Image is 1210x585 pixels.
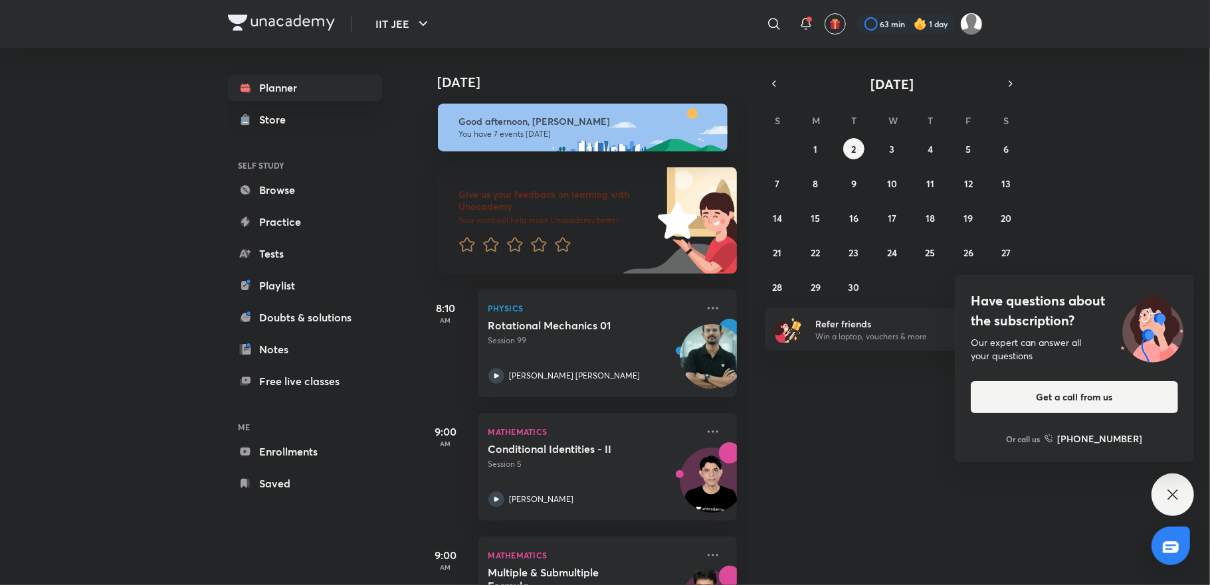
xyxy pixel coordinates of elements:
[419,300,472,316] h5: 8:10
[965,114,971,127] abbr: Friday
[419,440,472,448] p: AM
[1004,143,1009,155] abbr: September 6, 2025
[228,416,382,438] h6: ME
[813,177,819,190] abbr: September 8, 2025
[459,129,716,139] p: You have 7 events [DATE]
[767,242,788,263] button: September 21, 2025
[228,470,382,497] a: Saved
[805,138,827,159] button: September 1, 2025
[1058,432,1143,446] h6: [PHONE_NUMBER]
[843,138,864,159] button: September 2, 2025
[963,246,973,259] abbr: September 26, 2025
[773,281,783,293] abbr: September 28, 2025
[971,336,1178,363] div: Our expert can answer all your questions
[881,138,902,159] button: September 3, 2025
[920,138,941,159] button: September 4, 2025
[815,331,979,343] p: Win a laptop, vouchers & more
[459,189,653,212] h6: Give us your feedback on learning with Unacademy
[1004,114,1009,127] abbr: Saturday
[773,246,782,259] abbr: September 21, 2025
[851,114,857,127] abbr: Tuesday
[843,276,864,297] button: September 30, 2025
[510,370,641,382] p: [PERSON_NAME] [PERSON_NAME]
[996,242,1017,263] button: September 27, 2025
[971,291,1178,331] h4: Have questions about the subscription?
[438,104,728,151] img: afternoon
[843,173,864,194] button: September 9, 2025
[926,177,934,190] abbr: September 11, 2025
[920,207,941,228] button: September 18, 2025
[368,11,439,37] button: IIT JEE
[963,212,973,224] abbr: September 19, 2025
[419,316,472,324] p: AM
[888,212,896,224] abbr: September 17, 2025
[680,455,744,519] img: Avatar
[228,209,382,235] a: Practice
[849,212,858,224] abbr: September 16, 2025
[958,242,979,263] button: September 26, 2025
[928,143,933,155] abbr: September 4, 2025
[805,276,827,297] button: September 29, 2025
[870,75,914,93] span: [DATE]
[960,13,983,35] img: Aayush Kumar Jha
[881,242,902,263] button: September 24, 2025
[996,138,1017,159] button: September 6, 2025
[767,207,788,228] button: September 14, 2025
[775,114,780,127] abbr: Sunday
[852,143,857,155] abbr: September 2, 2025
[965,143,971,155] abbr: September 5, 2025
[228,74,382,101] a: Planner
[419,547,472,563] h5: 9:00
[1045,432,1143,446] a: [PHONE_NUMBER]
[996,207,1017,228] button: September 20, 2025
[996,173,1017,194] button: September 13, 2025
[849,281,860,293] abbr: September 30, 2025
[914,17,927,31] img: streak
[811,246,821,259] abbr: September 22, 2025
[888,114,898,127] abbr: Wednesday
[958,207,979,228] button: September 19, 2025
[926,212,935,224] abbr: September 18, 2025
[815,317,979,331] h6: Refer friends
[971,381,1178,413] button: Get a call from us
[887,246,897,259] abbr: September 24, 2025
[419,563,472,571] p: AM
[881,207,902,228] button: September 17, 2025
[920,242,941,263] button: September 25, 2025
[228,15,335,34] a: Company Logo
[925,246,935,259] abbr: September 25, 2025
[228,272,382,299] a: Playlist
[928,114,933,127] abbr: Thursday
[228,106,382,133] a: Store
[829,18,841,30] img: avatar
[775,177,780,190] abbr: September 7, 2025
[881,173,902,194] button: September 10, 2025
[488,300,697,316] p: Physics
[783,74,1001,93] button: [DATE]
[228,15,335,31] img: Company Logo
[488,319,654,332] h5: Rotational Mechanics 01
[613,167,737,274] img: feedback_image
[958,138,979,159] button: September 5, 2025
[510,493,574,505] p: [PERSON_NAME]
[228,438,382,465] a: Enrollments
[488,547,697,563] p: Mathematics
[964,177,973,190] abbr: September 12, 2025
[1110,291,1194,363] img: ttu_illustration_new.svg
[767,276,788,297] button: September 28, 2025
[438,74,750,90] h4: [DATE]
[1002,177,1011,190] abbr: September 13, 2025
[419,424,472,440] h5: 9:00
[773,212,782,224] abbr: September 14, 2025
[920,173,941,194] button: September 11, 2025
[805,242,827,263] button: September 22, 2025
[459,116,716,127] h6: Good afternoon, [PERSON_NAME]
[228,336,382,363] a: Notes
[887,177,897,190] abbr: September 10, 2025
[813,114,821,127] abbr: Monday
[825,13,846,35] button: avatar
[228,368,382,394] a: Free live classes
[805,173,827,194] button: September 8, 2025
[814,143,818,155] abbr: September 1, 2025
[1002,246,1011,259] abbr: September 27, 2025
